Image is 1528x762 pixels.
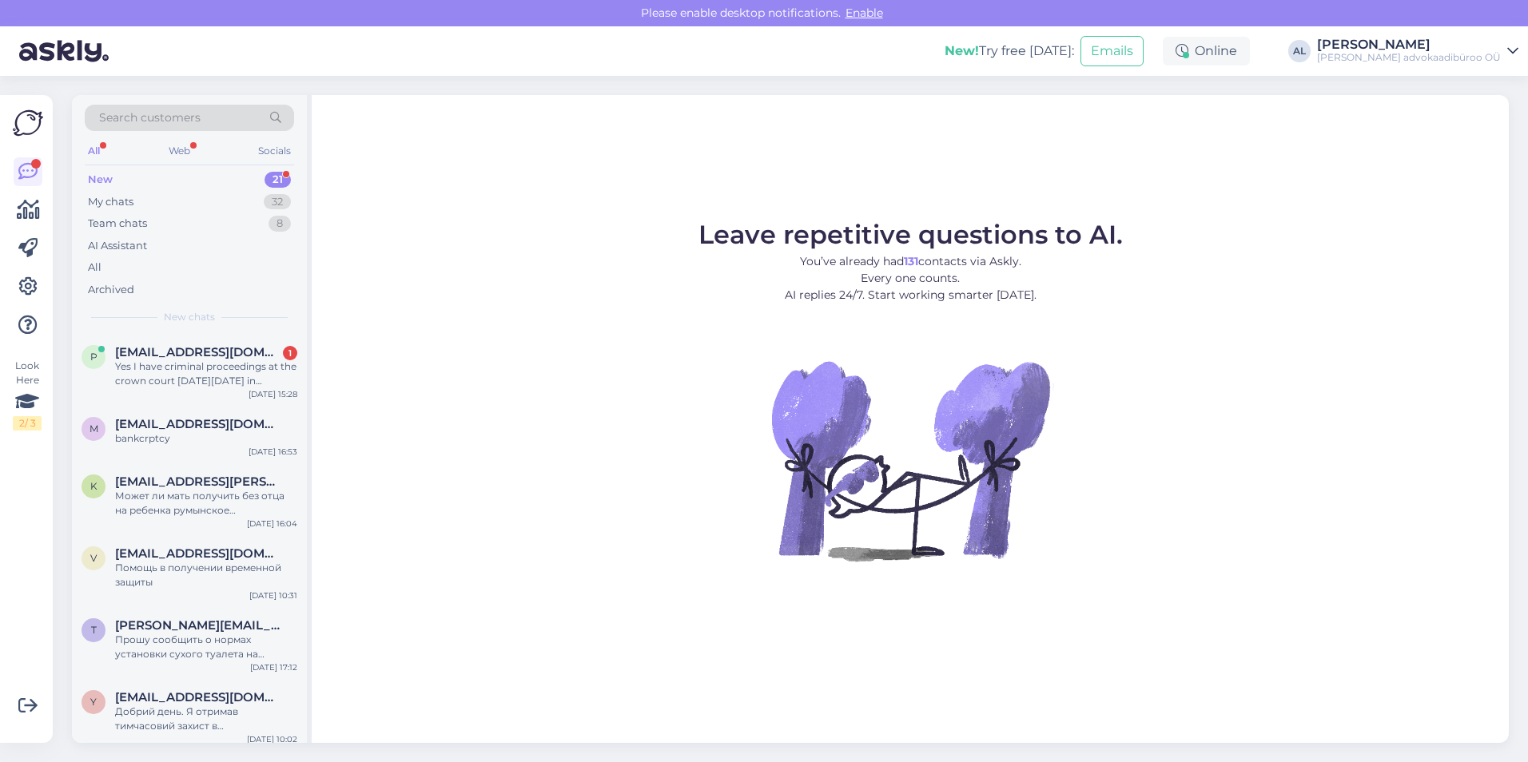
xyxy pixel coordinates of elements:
[841,6,888,20] span: Enable
[1317,38,1501,51] div: [PERSON_NAME]
[115,474,281,489] span: koshikova.kristina@mail.ru
[165,141,193,161] div: Web
[164,310,215,324] span: New chats
[115,489,297,518] div: Может ли мать получить без отца на ребенка румынское свидетельство о рождении, если они не в браке?
[115,561,297,589] div: Помощь в получении временной защиты
[115,704,297,733] div: Добрий день. Я отримав тимчасовий захист в [GEOGRAPHIC_DATA]. Але обставини змінились таким чином...
[115,633,297,661] div: Прошу сообщить о нормах установки сухого туалета на дачном участке.
[1080,36,1144,66] button: Emails
[698,219,1123,250] span: Leave repetitive questions to AI.
[88,172,113,188] div: New
[1163,37,1250,65] div: Online
[247,733,297,745] div: [DATE] 10:02
[90,351,97,363] span: p
[90,480,97,492] span: k
[264,194,291,210] div: 32
[255,141,294,161] div: Socials
[115,690,281,704] span: yur.bykhovets@ukr.net
[90,696,97,708] span: y
[1288,40,1311,62] div: AL
[88,216,147,232] div: Team chats
[99,109,201,126] span: Search customers
[250,661,297,673] div: [DATE] 17:12
[115,417,281,431] span: mk.coaching85@gmail.com
[88,194,133,210] div: My chats
[698,253,1123,304] p: You’ve already had contacts via Askly. Every one counts. AI replies 24/7. Start working smarter [...
[88,282,134,298] div: Archived
[945,42,1074,61] div: Try free [DATE]:
[904,254,918,268] b: 131
[115,359,297,388] div: Yes I have criminal proceedings at the crown court [DATE][DATE] in [GEOGRAPHIC_DATA]
[945,43,979,58] b: New!
[269,216,291,232] div: 8
[115,431,297,446] div: bankcrptcy
[90,552,97,564] span: v
[13,359,42,431] div: Look Here
[115,546,281,561] span: vladimirofficialni@gmail.com
[88,238,147,254] div: AI Assistant
[115,345,281,359] span: patriciabarron51@hotmail.co.uk
[91,624,97,636] span: t
[249,589,297,601] div: [DATE] 10:31
[1317,51,1501,64] div: [PERSON_NAME] advokaadibüroo OÜ
[1317,38,1518,64] a: [PERSON_NAME][PERSON_NAME] advokaadibüroo OÜ
[90,423,98,435] span: m
[283,346,297,360] div: 1
[249,388,297,400] div: [DATE] 15:28
[85,141,103,161] div: All
[115,618,281,633] span: tatjana.kljusnitsenko@gmail.com
[247,518,297,530] div: [DATE] 16:04
[13,416,42,431] div: 2 / 3
[13,108,43,138] img: Askly Logo
[265,172,291,188] div: 21
[88,260,101,276] div: All
[766,316,1054,604] img: No Chat active
[249,446,297,458] div: [DATE] 16:53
